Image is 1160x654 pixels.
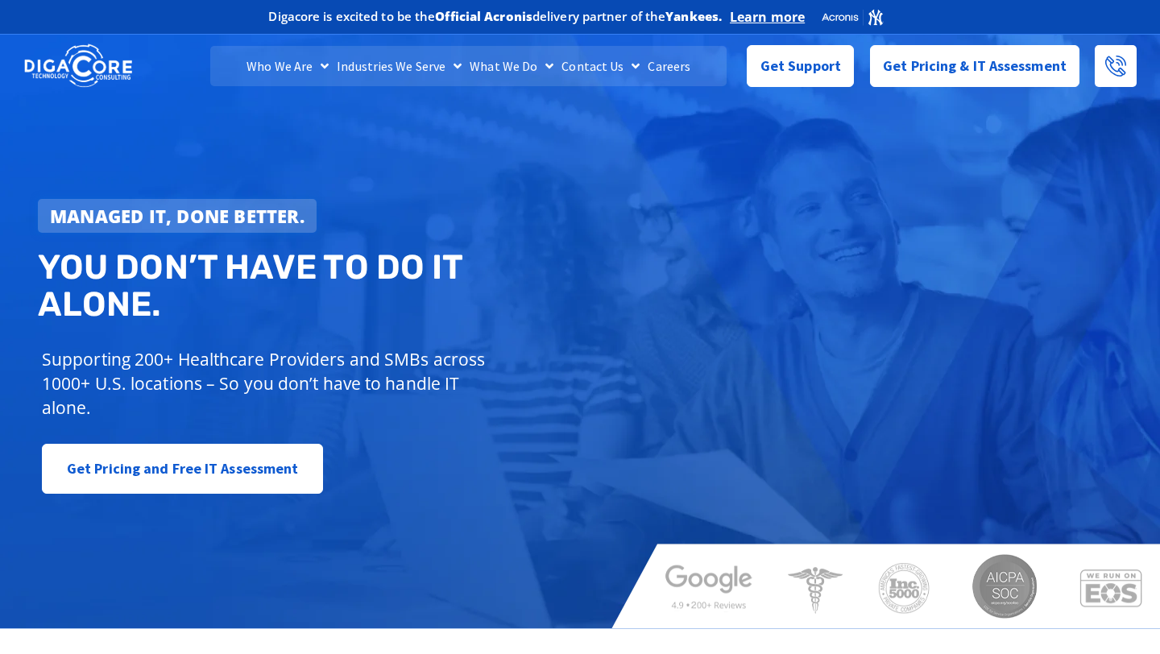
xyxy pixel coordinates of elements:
h2: You don’t have to do IT alone. [38,249,592,323]
img: DigaCore Technology Consulting [24,43,132,89]
a: Contact Us [557,46,644,86]
a: Who We Are [242,46,333,86]
a: Industries We Serve [333,46,466,86]
span: Get Pricing & IT Assessment [883,50,1067,82]
span: Get Support [760,50,841,82]
img: Acronis [821,8,884,27]
nav: Menu [210,46,727,86]
a: Careers [644,46,694,86]
b: Yankees. [665,8,722,24]
a: Get Pricing and Free IT Assessment [42,444,323,494]
a: Learn more [730,9,805,25]
h2: Digacore is excited to be the delivery partner of the [268,10,722,23]
strong: Managed IT, done better. [50,204,304,228]
p: Supporting 200+ Healthcare Providers and SMBs across 1000+ U.S. locations – So you don’t have to ... [42,347,492,420]
a: Get Pricing & IT Assessment [870,45,1079,87]
a: Get Support [747,45,854,87]
b: Official Acronis [435,8,532,24]
span: Get Pricing and Free IT Assessment [67,453,298,485]
a: Managed IT, done better. [38,199,317,233]
a: What We Do [466,46,557,86]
